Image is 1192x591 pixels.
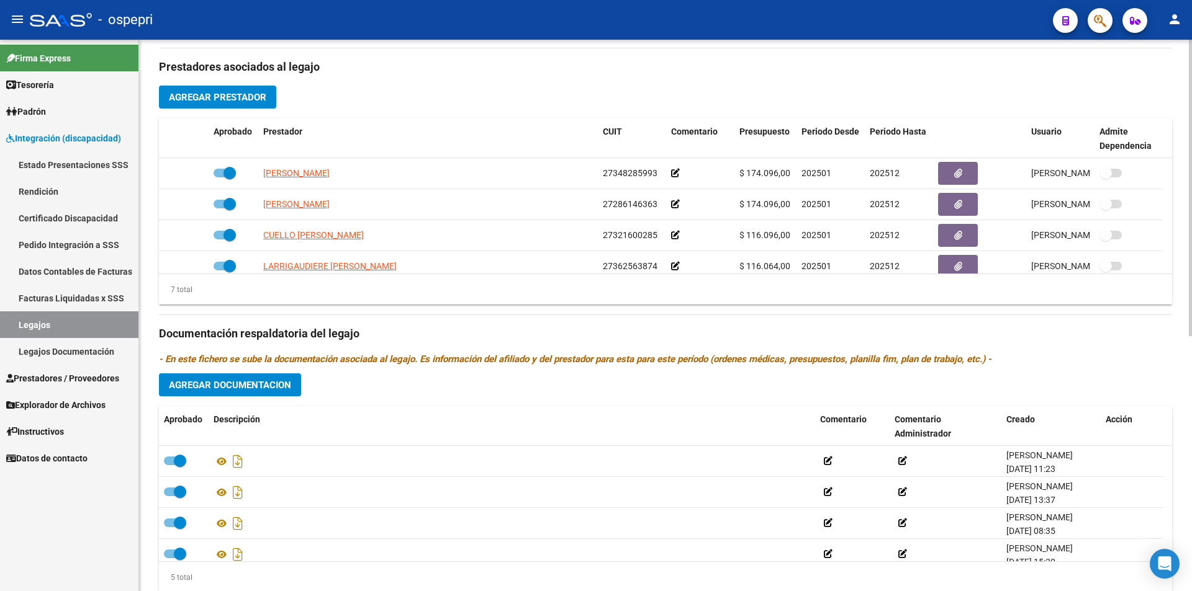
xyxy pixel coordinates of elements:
span: 27286146363 [603,199,657,209]
span: Instructivos [6,425,64,438]
span: 27321600285 [603,230,657,240]
span: 202512 [870,168,900,178]
datatable-header-cell: Descripción [209,406,815,447]
i: - En este fichero se sube la documentación asociada al legajo. Es información del afiliado y del ... [159,353,991,365]
i: Descargar documento [230,544,246,564]
span: [PERSON_NAME] [DATE] [1031,261,1129,271]
span: 202512 [870,230,900,240]
datatable-header-cell: Aprobado [209,118,258,159]
mat-icon: menu [10,12,25,27]
span: [PERSON_NAME] [1006,450,1073,460]
datatable-header-cell: Comentario [666,118,734,159]
span: 202501 [801,261,831,271]
span: [PERSON_NAME] [263,199,330,209]
span: Integración (discapacidad) [6,131,121,145]
span: 202501 [801,168,831,178]
span: Acción [1106,414,1132,424]
span: [PERSON_NAME] [DATE] [1031,199,1129,209]
datatable-header-cell: Periodo Desde [797,118,865,159]
datatable-header-cell: Acción [1101,406,1163,447]
i: Descargar documento [230,513,246,533]
datatable-header-cell: CUIT [598,118,666,159]
span: [PERSON_NAME] [1006,543,1073,553]
span: [PERSON_NAME] [1006,512,1073,522]
datatable-header-cell: Prestador [258,118,598,159]
span: $ 116.064,00 [739,261,790,271]
span: $ 116.096,00 [739,230,790,240]
span: 202501 [801,199,831,209]
span: 202512 [870,199,900,209]
datatable-header-cell: Aprobado [159,406,209,447]
datatable-header-cell: Admite Dependencia [1095,118,1163,159]
span: LARRIGAUDIERE [PERSON_NAME] [263,261,397,271]
span: Padrón [6,105,46,118]
span: Aprobado [214,127,252,136]
button: Agregar Prestador [159,86,276,109]
div: 7 total [159,283,192,296]
div: Open Intercom Messenger [1150,549,1180,579]
span: [DATE] 13:37 [1006,495,1055,505]
span: CUELLO [PERSON_NAME] [263,230,364,240]
i: Descargar documento [230,451,246,471]
span: Prestadores / Proveedores [6,371,119,385]
datatable-header-cell: Periodo Hasta [865,118,933,159]
h3: Prestadores asociados al legajo [159,58,1172,76]
span: 27348285993 [603,168,657,178]
datatable-header-cell: Presupuesto [734,118,797,159]
span: Usuario [1031,127,1062,136]
span: 202512 [870,261,900,271]
datatable-header-cell: Comentario Administrador [890,406,1001,447]
span: Descripción [214,414,260,424]
div: 5 total [159,571,192,584]
span: [PERSON_NAME] [DATE] [1031,230,1129,240]
span: CUIT [603,127,622,136]
span: [PERSON_NAME] [DATE] [1031,168,1129,178]
datatable-header-cell: Creado [1001,406,1101,447]
span: $ 174.096,00 [739,168,790,178]
datatable-header-cell: Usuario [1026,118,1095,159]
span: 27362563874 [603,261,657,271]
mat-icon: person [1167,12,1182,27]
span: Presupuesto [739,127,790,136]
span: Admite Dependencia [1099,127,1152,151]
span: Creado [1006,414,1035,424]
i: Descargar documento [230,482,246,502]
span: Comentario [820,414,867,424]
datatable-header-cell: Comentario [815,406,890,447]
span: 202501 [801,230,831,240]
span: Agregar Prestador [169,92,266,103]
span: [DATE] 15:20 [1006,557,1055,567]
h3: Documentación respaldatoria del legajo [159,325,1172,342]
span: [PERSON_NAME] [1006,481,1073,491]
span: Firma Express [6,51,71,65]
button: Agregar Documentacion [159,373,301,396]
span: Datos de contacto [6,451,88,465]
span: Aprobado [164,414,202,424]
span: [PERSON_NAME] [263,168,330,178]
span: [DATE] 11:23 [1006,464,1055,474]
span: Periodo Hasta [870,127,926,136]
span: Agregar Documentacion [169,380,291,391]
span: Comentario Administrador [895,414,951,438]
span: [DATE] 08:35 [1006,526,1055,536]
span: - ospepri [98,6,153,33]
span: Prestador [263,127,302,136]
span: Tesorería [6,78,54,92]
span: Comentario [671,127,718,136]
span: Explorador de Archivos [6,398,106,412]
span: Periodo Desde [801,127,859,136]
span: $ 174.096,00 [739,199,790,209]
